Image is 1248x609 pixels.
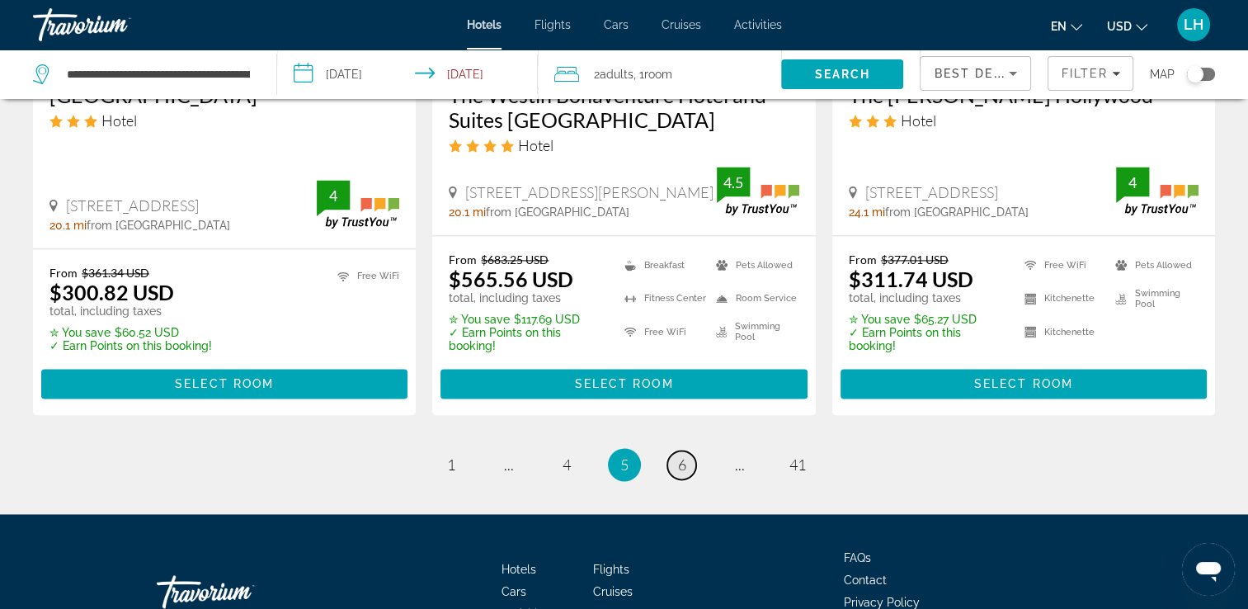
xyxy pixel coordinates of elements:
li: Fitness Center [616,286,708,311]
span: 4 [563,456,571,474]
span: from [GEOGRAPHIC_DATA] [486,205,629,219]
span: ✮ You save [449,313,510,326]
li: Room Service [708,286,799,311]
span: Search [815,68,871,81]
img: TrustYou guest rating badge [1116,167,1199,215]
p: ✓ Earn Points on this booking! [849,326,1004,352]
button: Select Room [841,369,1207,399]
span: Hotel [518,136,553,154]
img: TrustYou guest rating badge [717,167,799,215]
span: Best Deals [934,67,1020,80]
mat-select: Sort by [934,64,1017,83]
span: 5 [620,456,629,474]
span: From [849,253,877,267]
div: 4 star Hotel [449,136,798,154]
span: Hotel [901,111,936,130]
ins: $565.56 USD [449,267,573,291]
a: Select Room [440,373,807,391]
span: Hotel [101,111,137,130]
span: 20.1 mi [449,205,486,219]
button: Change language [1051,14,1082,38]
span: ✮ You save [849,313,910,326]
p: $65.27 USD [849,313,1004,326]
a: Flights [593,563,629,576]
li: Pets Allowed [708,253,799,277]
a: Privacy Policy [844,596,920,609]
a: Cruises [593,585,633,598]
span: Select Room [974,377,1073,390]
p: total, including taxes [49,304,212,318]
span: ... [504,456,514,474]
button: Toggle map [1175,67,1215,82]
span: 1 [447,456,455,474]
li: Swimming Pool [708,319,799,344]
span: 20.1 mi [49,219,87,232]
del: $361.34 USD [82,266,149,280]
a: Flights [535,18,571,31]
span: , 1 [633,63,672,86]
img: TrustYou guest rating badge [317,180,399,229]
li: Breakfast [616,253,708,277]
span: Adults [600,68,633,81]
a: Select Room [841,373,1207,391]
li: Swimming Pool [1107,286,1199,311]
button: User Menu [1172,7,1215,42]
del: $377.01 USD [881,253,949,267]
span: 41 [789,456,806,474]
a: Cruises [662,18,701,31]
button: Select Room [440,369,807,399]
span: Room [644,68,672,81]
ins: $300.82 USD [49,280,174,304]
div: 3 star Hotel [849,111,1199,130]
div: 4 [317,186,350,205]
span: Contact [844,574,887,587]
del: $683.25 USD [481,253,549,267]
li: Free WiFi [616,319,708,344]
a: Cars [502,585,526,598]
span: Select Room [175,377,274,390]
a: The Westin Bonaventure Hotel and Suites [GEOGRAPHIC_DATA] [449,83,798,132]
li: Kitchenette [1016,286,1108,311]
li: Free WiFi [1016,253,1108,277]
span: [STREET_ADDRESS] [865,183,998,201]
a: Hotels [467,18,502,31]
div: 4.5 [717,172,750,192]
span: ... [735,456,745,474]
span: Filter [1061,67,1108,80]
p: ✓ Earn Points on this booking! [49,339,212,352]
span: 24.1 mi [849,205,885,219]
li: Kitchenette [1016,319,1108,344]
span: Select Room [574,377,673,390]
span: ✮ You save [49,326,111,339]
span: Map [1150,63,1175,86]
span: From [449,253,477,267]
input: Search hotel destination [65,62,252,87]
li: Free WiFi [329,266,399,286]
span: [STREET_ADDRESS] [66,196,199,215]
button: Change currency [1107,14,1147,38]
a: FAQs [844,551,871,564]
span: USD [1107,20,1132,33]
a: Activities [734,18,782,31]
p: ✓ Earn Points on this booking! [449,326,604,352]
a: Hotels [502,563,536,576]
a: Cars [604,18,629,31]
button: Travelers: 2 adults, 0 children [538,50,782,99]
span: LH [1184,17,1203,33]
span: from [GEOGRAPHIC_DATA] [885,205,1029,219]
button: Select Room [41,369,407,399]
span: [STREET_ADDRESS][PERSON_NAME] [465,183,713,201]
ins: $311.74 USD [849,267,973,291]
